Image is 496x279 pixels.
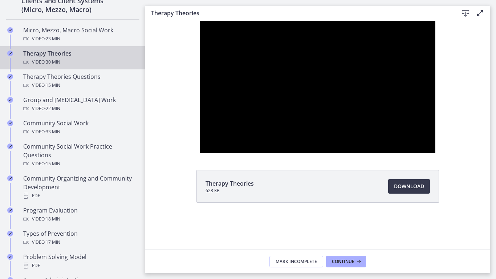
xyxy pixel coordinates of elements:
[23,26,137,43] div: Micro, Mezzo, Macro Social Work
[45,81,60,90] span: · 15 min
[23,142,137,168] div: Community Social Work Practice Questions
[23,261,137,270] div: PDF
[7,120,13,126] i: Completed
[332,259,354,264] span: Continue
[151,9,447,17] h3: Therapy Theories
[7,231,13,236] i: Completed
[23,159,137,168] div: Video
[23,191,137,200] div: PDF
[7,143,13,149] i: Completed
[23,252,137,270] div: Problem Solving Model
[45,215,60,223] span: · 18 min
[23,72,137,90] div: Therapy Theories Questions
[23,215,137,223] div: Video
[23,35,137,43] div: Video
[7,207,13,213] i: Completed
[7,27,13,33] i: Completed
[7,175,13,181] i: Completed
[23,96,137,113] div: Group and [MEDICAL_DATA] Work
[206,188,254,194] span: 628 KB
[206,179,254,188] span: Therapy Theories
[45,58,60,66] span: · 30 min
[23,58,137,66] div: Video
[269,256,323,267] button: Mark Incomplete
[23,206,137,223] div: Program Evaluation
[326,256,366,267] button: Continue
[388,179,430,194] a: Download
[23,174,137,200] div: Community Organizing and Community Development
[7,74,13,80] i: Completed
[23,119,137,136] div: Community Social Work
[23,49,137,66] div: Therapy Theories
[23,128,137,136] div: Video
[23,229,137,247] div: Types of Prevention
[7,50,13,56] i: Completed
[45,238,60,247] span: · 17 min
[276,259,317,264] span: Mark Incomplete
[45,35,60,43] span: · 23 min
[7,254,13,260] i: Completed
[23,81,137,90] div: Video
[23,104,137,113] div: Video
[45,159,60,168] span: · 15 min
[23,238,137,247] div: Video
[7,97,13,103] i: Completed
[45,128,60,136] span: · 33 min
[145,21,490,153] iframe: Video Lesson
[394,182,424,191] span: Download
[45,104,60,113] span: · 22 min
